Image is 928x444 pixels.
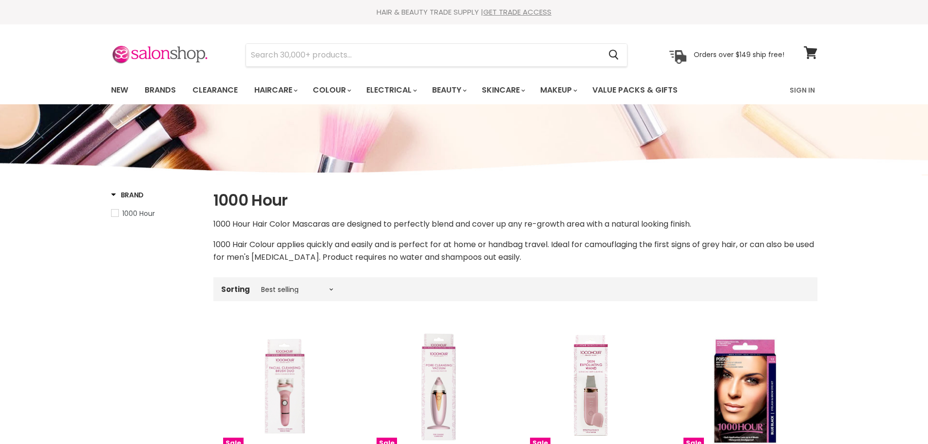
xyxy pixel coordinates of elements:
[474,80,531,100] a: Skincare
[784,80,821,100] a: Sign In
[533,80,583,100] a: Makeup
[213,218,691,230] span: 1000 Hour Hair Color Mascaras are designed to perfectly blend and cover up any re-growth area wit...
[137,80,183,100] a: Brands
[213,239,814,263] span: 1000 Hair Colour applies quickly and easily and is perfect for at home or handbag travel. Ideal f...
[104,80,135,100] a: New
[213,190,817,211] h1: 1000 Hour
[359,80,423,100] a: Electrical
[246,43,627,67] form: Product
[694,50,784,59] p: Orders over $149 ship free!
[185,80,245,100] a: Clearance
[247,80,303,100] a: Haircare
[483,7,551,17] a: GET TRADE ACCESS
[99,7,830,17] div: HAIR & BEAUTY TRADE SUPPLY |
[104,76,735,104] ul: Main menu
[585,80,685,100] a: Value Packs & Gifts
[122,209,155,218] span: 1000 Hour
[879,398,918,434] iframe: Gorgias live chat messenger
[305,80,357,100] a: Colour
[111,190,144,200] h3: Brand
[246,44,601,66] input: Search
[425,80,473,100] a: Beauty
[111,208,201,219] a: 1000 Hour
[601,44,627,66] button: Search
[99,76,830,104] nav: Main
[221,285,250,293] label: Sorting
